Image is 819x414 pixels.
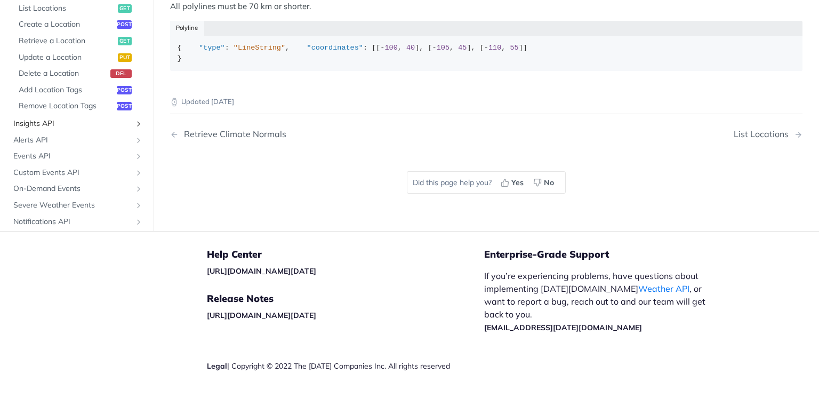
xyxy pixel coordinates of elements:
[8,197,146,213] a: Severe Weather EventsShow subpages for Severe Weather Events
[380,44,384,52] span: -
[13,82,146,98] a: Add Location Tagspost
[638,283,689,294] a: Weather API
[19,36,115,46] span: Retrieve a Location
[134,120,143,128] button: Show subpages for Insights API
[19,52,115,63] span: Update a Location
[384,44,397,52] span: 100
[734,129,802,139] a: Next Page: List Locations
[484,248,734,261] h5: Enterprise-Grade Support
[134,136,143,145] button: Show subpages for Alerts API
[110,70,132,78] span: del
[8,116,146,132] a: Insights APIShow subpages for Insights API
[307,44,363,52] span: "coordinates"
[118,4,132,13] span: get
[134,153,143,161] button: Show subpages for Events API
[134,169,143,177] button: Show subpages for Custom Events API
[134,185,143,194] button: Show subpages for On-Demand Events
[13,17,146,33] a: Create a Locationpost
[488,44,501,52] span: 110
[19,85,114,95] span: Add Location Tags
[19,69,108,79] span: Delete a Location
[170,118,802,150] nav: Pagination Controls
[170,97,802,107] p: Updated [DATE]
[170,1,802,13] p: All polylines must be 70 km or shorter.
[13,217,132,227] span: Notifications API
[8,181,146,197] a: On-Demand EventsShow subpages for On-Demand Events
[207,361,227,371] a: Legal
[19,101,114,112] span: Remove Location Tags
[484,269,717,333] p: If you’re experiencing problems, have questions about implementing [DATE][DOMAIN_NAME] , or want ...
[13,200,132,211] span: Severe Weather Events
[118,37,132,45] span: get
[207,292,484,305] h5: Release Notes
[13,135,132,146] span: Alerts API
[178,43,796,63] div: { : , : [[ , ], [ , ], [ , ]] }
[8,214,146,230] a: Notifications APIShow subpages for Notifications API
[207,310,316,320] a: [URL][DOMAIN_NAME][DATE]
[432,44,437,52] span: -
[19,3,115,14] span: List Locations
[484,44,488,52] span: -
[13,50,146,66] a: Update a Locationput
[407,171,566,194] div: Did this page help you?
[117,102,132,111] span: post
[134,218,143,226] button: Show subpages for Notifications API
[510,44,519,52] span: 55
[8,149,146,165] a: Events APIShow subpages for Events API
[544,177,554,188] span: No
[179,129,286,139] div: Retrieve Climate Normals
[207,248,484,261] h5: Help Center
[199,44,225,52] span: "type"
[13,99,146,115] a: Remove Location Tagspost
[8,132,146,148] a: Alerts APIShow subpages for Alerts API
[13,66,146,82] a: Delete a Locationdel
[13,168,132,178] span: Custom Events API
[13,118,132,129] span: Insights API
[734,129,794,139] div: List Locations
[207,361,484,371] div: | Copyright © 2022 The [DATE] Companies Inc. All rights reserved
[117,86,132,94] span: post
[406,44,415,52] span: 40
[170,129,441,139] a: Previous Page: Retrieve Climate Normals
[117,21,132,29] span: post
[437,44,449,52] span: 105
[234,44,285,52] span: "LineString"
[458,44,467,52] span: 45
[511,177,524,188] span: Yes
[8,165,146,181] a: Custom Events APIShow subpages for Custom Events API
[19,20,114,30] span: Create a Location
[118,53,132,62] span: put
[13,152,132,162] span: Events API
[13,184,132,195] span: On-Demand Events
[529,174,560,190] button: No
[13,33,146,49] a: Retrieve a Locationget
[484,323,642,332] a: [EMAIL_ADDRESS][DATE][DOMAIN_NAME]
[13,1,146,17] a: List Locationsget
[134,201,143,210] button: Show subpages for Severe Weather Events
[207,266,316,276] a: [URL][DOMAIN_NAME][DATE]
[497,174,529,190] button: Yes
